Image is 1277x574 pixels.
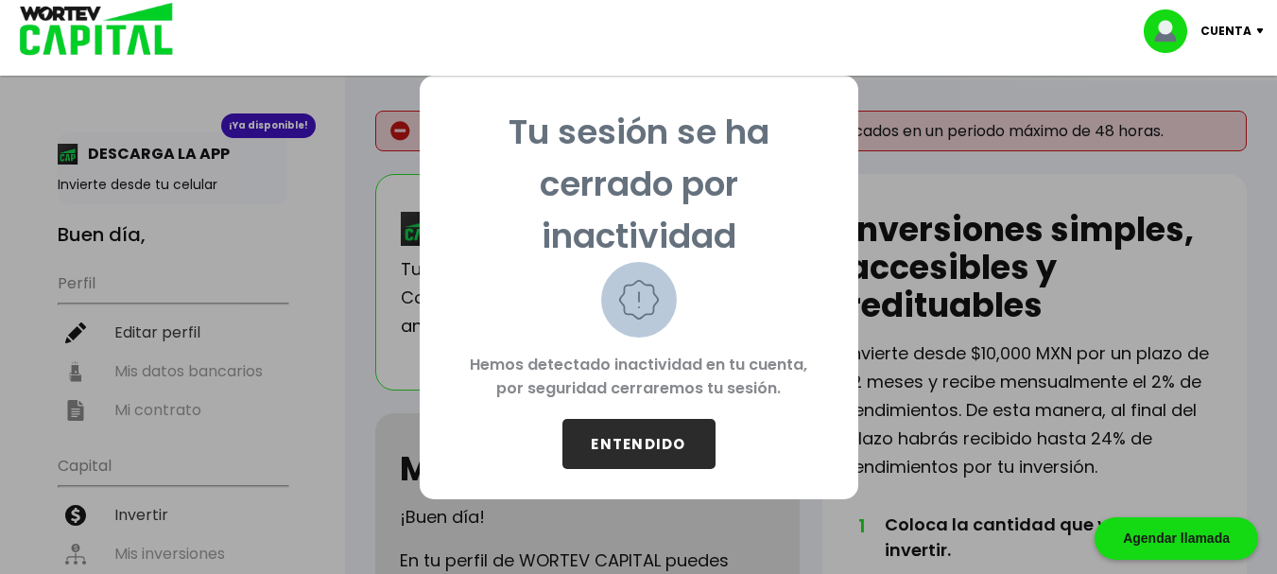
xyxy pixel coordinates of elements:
[562,419,716,469] button: ENTENDIDO
[1200,17,1251,45] p: Cuenta
[1095,517,1258,560] div: Agendar llamada
[450,338,828,419] p: Hemos detectado inactividad en tu cuenta, por seguridad cerraremos tu sesión.
[1144,9,1200,53] img: profile-image
[1251,28,1277,34] img: icon-down
[601,262,677,338] img: warning
[450,106,828,262] p: Tu sesión se ha cerrado por inactividad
